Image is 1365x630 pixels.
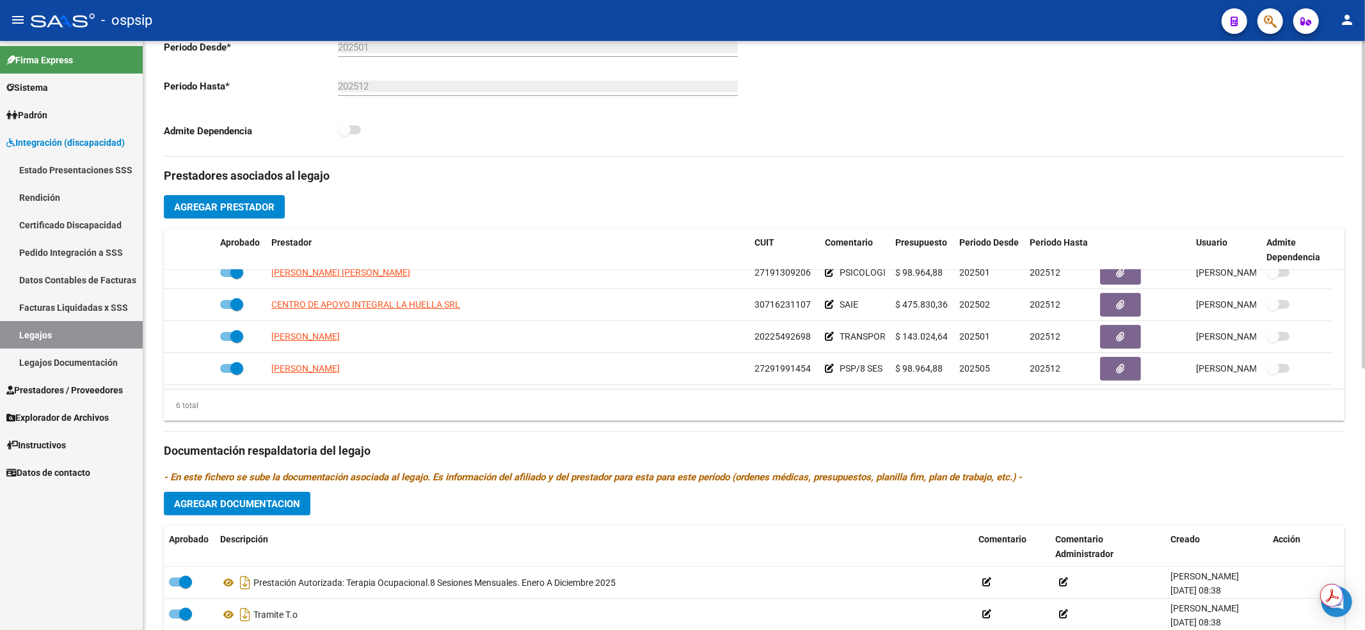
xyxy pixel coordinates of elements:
mat-icon: person [1339,12,1355,28]
span: 202512 [1030,363,1060,374]
datatable-header-cell: Admite Dependencia [1261,229,1332,271]
span: CENTRO DE APOYO INTEGRAL LA HUELLA SRL [271,299,460,310]
span: Usuario [1196,237,1227,248]
span: 202512 [1030,331,1060,342]
span: 20225492698 [754,331,811,342]
span: 202512 [1030,299,1060,310]
span: Datos de contacto [6,466,90,480]
datatable-header-cell: Presupuesto [890,229,954,271]
span: TRANSPORTE/12 KM X DIA [840,331,948,342]
datatable-header-cell: Usuario [1191,229,1261,271]
i: Descargar documento [237,572,253,593]
span: Periodo Hasta [1030,237,1088,248]
datatable-header-cell: Comentario [820,229,890,271]
span: Prestadores / Proveedores [6,383,123,397]
span: Instructivos [6,438,66,452]
span: CUIT [754,237,774,248]
span: [PERSON_NAME] [PERSON_NAME] [271,267,410,278]
datatable-header-cell: Periodo Hasta [1025,229,1095,271]
span: [PERSON_NAME] [1170,571,1239,581]
datatable-header-cell: Comentario [973,526,1050,568]
span: Agregar Documentacion [174,498,300,510]
span: Prestador [271,237,312,248]
span: PSP/8 SES [840,363,882,374]
span: 27191309206 [754,267,811,278]
span: 27291991454 [754,363,811,374]
span: Integración (discapacidad) [6,136,125,150]
div: 6 total [164,398,198,413]
span: Presupuesto [895,237,947,248]
datatable-header-cell: Periodo Desde [954,229,1025,271]
span: Aprobado [220,237,260,248]
i: - En este fichero se sube la documentación asociada al legajo. Es información del afiliado y del ... [164,471,1022,483]
span: Comentario [825,237,873,248]
i: Descargar documento [237,604,253,625]
span: Firma Express [6,53,73,67]
span: 202512 [1030,267,1060,278]
datatable-header-cell: Prestador [266,229,749,271]
span: Explorador de Archivos [6,411,109,425]
span: Comentario Administrador [1055,534,1114,559]
datatable-header-cell: Acción [1268,526,1332,568]
button: Agregar Prestador [164,195,285,219]
datatable-header-cell: Descripción [215,526,973,568]
datatable-header-cell: Comentario Administrador [1050,526,1165,568]
span: 202501 [959,267,990,278]
span: Padrón [6,108,47,122]
span: [PERSON_NAME] [DATE] [1196,299,1297,310]
span: [DATE] 08:38 [1170,617,1221,627]
span: Aprobado [169,534,209,544]
span: [DATE] 08:38 [1170,585,1221,595]
span: 202505 [959,363,990,374]
span: Comentario [978,534,1026,544]
datatable-header-cell: Aprobado [164,526,215,568]
span: [PERSON_NAME] [DATE] [1196,331,1297,342]
span: [PERSON_NAME] [DATE] [1196,363,1297,374]
span: [PERSON_NAME] [1170,603,1239,613]
span: [PERSON_NAME] [271,331,340,342]
span: 30716231107 [754,299,811,310]
span: Admite Dependencia [1266,237,1320,262]
p: Admite Dependencia [164,124,338,138]
span: Sistema [6,81,48,95]
div: Tramite T.o [220,604,968,625]
datatable-header-cell: Creado [1165,526,1268,568]
p: Periodo Hasta [164,79,338,93]
span: [PERSON_NAME] [271,363,340,374]
p: Periodo Desde [164,40,338,54]
span: $ 475.830,36 [895,299,948,310]
div: Prestación Autorizada: Terapia Ocupacional.8 Sesiones Mensuales. Enero A Diciembre 2025 [220,572,968,593]
span: 202501 [959,331,990,342]
mat-icon: menu [10,12,26,28]
span: [PERSON_NAME] [DATE] [1196,267,1297,278]
span: PSICOLOGIA/8 SES [840,267,918,278]
span: SAIE [840,299,858,310]
datatable-header-cell: Aprobado [215,229,266,271]
span: $ 143.024,64 [895,331,948,342]
span: 202502 [959,299,990,310]
span: Periodo Desde [959,237,1019,248]
button: Agregar Documentacion [164,492,310,516]
span: $ 98.964,88 [895,363,943,374]
span: Agregar Prestador [174,201,275,213]
span: $ 98.964,88 [895,267,943,278]
span: - ospsip [101,6,152,35]
span: Descripción [220,534,268,544]
span: Acción [1273,534,1300,544]
h3: Prestadores asociados al legajo [164,167,1345,185]
datatable-header-cell: CUIT [749,229,820,271]
span: Creado [1170,534,1200,544]
h3: Documentación respaldatoria del legajo [164,442,1345,460]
